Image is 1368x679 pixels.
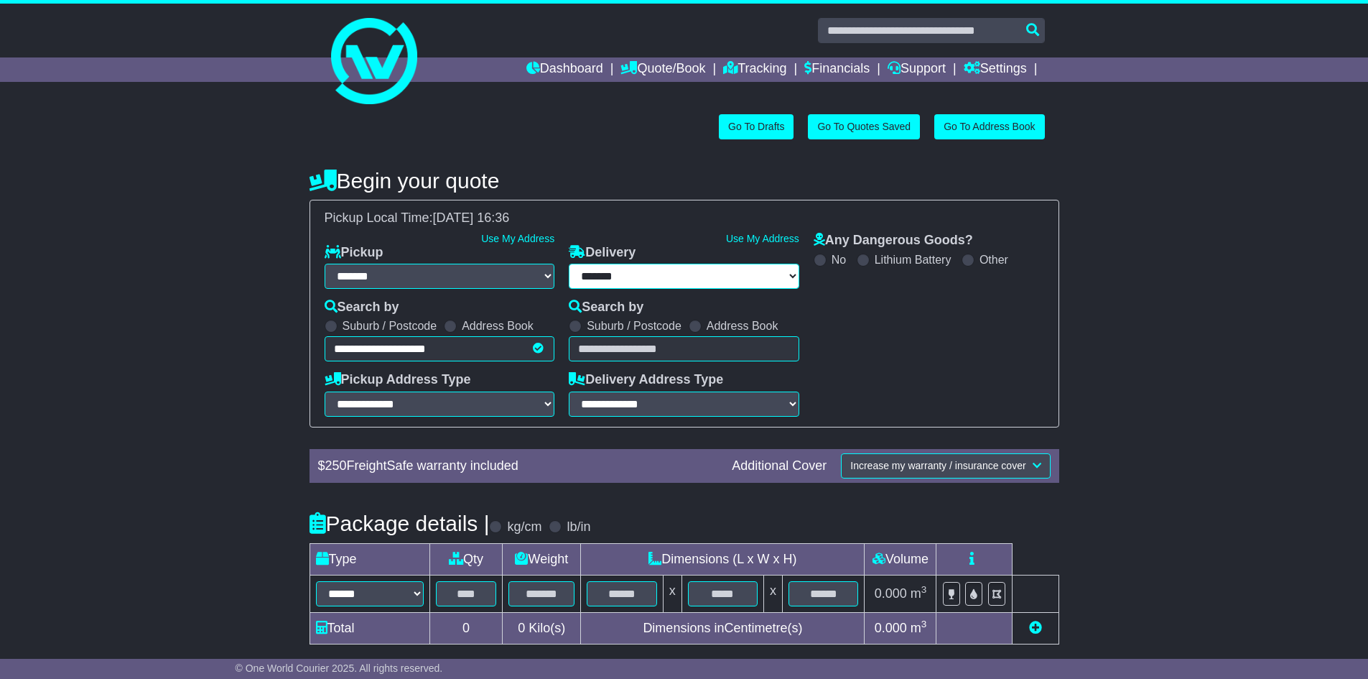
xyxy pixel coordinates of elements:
label: Search by [325,300,399,315]
span: 250 [325,458,347,473]
a: Settings [964,57,1027,82]
sup: 3 [921,584,927,595]
a: Financials [804,57,870,82]
label: Pickup [325,245,383,261]
div: $ FreightSafe warranty included [311,458,725,474]
td: Qty [429,543,503,575]
td: Total [310,612,429,644]
span: 0.000 [875,586,907,601]
a: Tracking [723,57,786,82]
label: No [832,253,846,267]
span: © One World Courier 2025. All rights reserved. [236,662,443,674]
span: 0 [518,621,525,635]
a: Add new item [1029,621,1042,635]
label: Delivery Address Type [569,372,723,388]
label: Suburb / Postcode [587,319,681,333]
td: Kilo(s) [503,612,581,644]
a: Go To Address Book [934,114,1044,139]
span: 0.000 [875,621,907,635]
label: Address Book [462,319,534,333]
td: 0 [429,612,503,644]
h4: Begin your quote [310,169,1059,193]
label: Delivery [569,245,636,261]
span: [DATE] 16:36 [433,211,510,225]
a: Use My Address [481,233,554,244]
a: Quote/Book [620,57,705,82]
span: Increase my warranty / insurance cover [850,460,1025,471]
div: Additional Cover [725,458,834,474]
label: Search by [569,300,643,315]
button: Increase my warranty / insurance cover [841,453,1050,479]
label: kg/cm [507,519,541,535]
a: Go To Drafts [719,114,794,139]
td: Dimensions in Centimetre(s) [581,612,865,644]
label: Pickup Address Type [325,372,471,388]
label: Suburb / Postcode [343,319,437,333]
label: Address Book [707,319,778,333]
td: Volume [865,543,936,575]
a: Support [888,57,946,82]
span: m [911,621,927,635]
sup: 3 [921,619,927,629]
label: Any Dangerous Goods? [814,233,973,249]
div: Pickup Local Time: [317,211,1051,226]
td: Weight [503,543,581,575]
a: Use My Address [726,233,799,244]
span: m [911,586,927,601]
a: Go To Quotes Saved [808,114,920,139]
td: x [663,575,681,612]
td: Type [310,543,429,575]
td: x [764,575,783,612]
label: lb/in [567,519,590,535]
a: Dashboard [526,57,603,82]
h4: Package details | [310,512,490,535]
label: Other [980,253,1008,267]
td: Dimensions (L x W x H) [581,543,865,575]
label: Lithium Battery [875,253,951,267]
